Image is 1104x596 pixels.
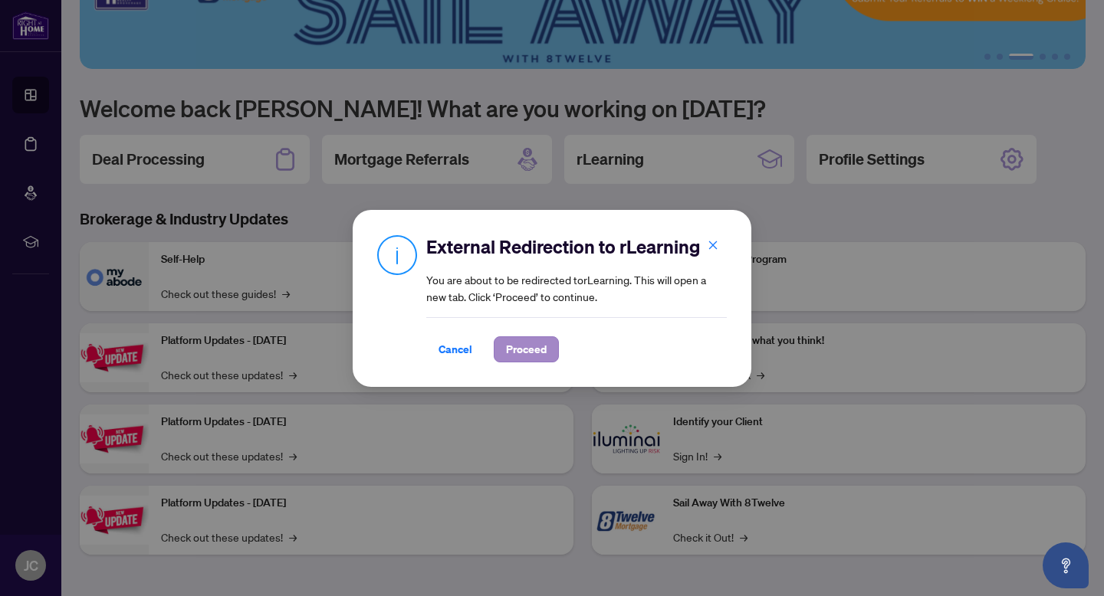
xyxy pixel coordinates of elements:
[426,234,727,259] h2: External Redirection to rLearning
[426,234,727,362] div: You are about to be redirected to rLearning . This will open a new tab. Click ‘Proceed’ to continue.
[439,337,472,362] span: Cancel
[426,336,485,362] button: Cancel
[506,337,547,362] span: Proceed
[708,240,718,251] span: close
[494,336,559,362] button: Proceed
[1043,542,1089,588] button: Open asap
[377,234,417,275] img: Info Icon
